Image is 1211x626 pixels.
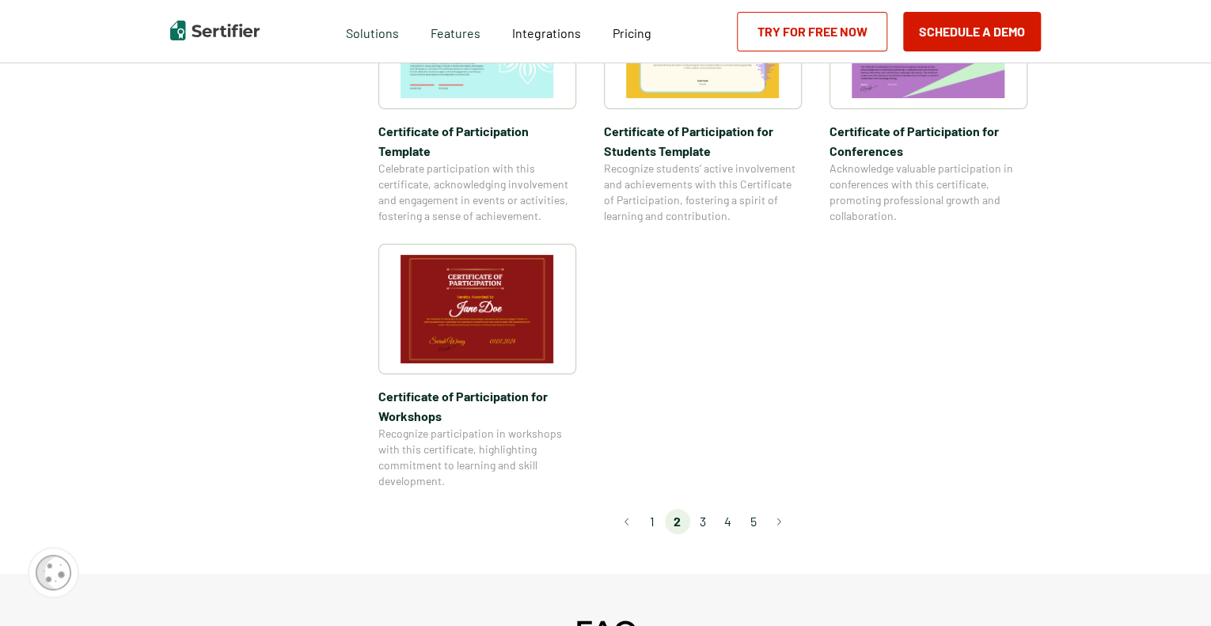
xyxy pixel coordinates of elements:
[431,21,480,41] span: Features
[690,509,716,534] li: page 3
[665,509,690,534] li: page 2
[741,509,766,534] li: page 5
[378,426,576,489] span: Recognize participation in workshops with this certificate, highlighting commitment to learning a...
[613,25,651,40] span: Pricing
[829,121,1027,161] span: Certificate of Participation for Conference​s
[604,161,802,224] span: Recognize students’ active involvement and achievements with this Certificate of Participation, f...
[512,25,581,40] span: Integrations
[614,509,640,534] button: Go to previous page
[613,21,651,41] a: Pricing
[903,12,1041,51] button: Schedule a Demo
[640,509,665,534] li: page 1
[346,21,399,41] span: Solutions
[512,21,581,41] a: Integrations
[766,509,792,534] button: Go to next page
[378,244,576,489] a: Certificate of Participation​ for WorkshopsCertificate of Participation​ for WorkshopsRecognize p...
[378,121,576,161] span: Certificate of Participation Template
[1132,550,1211,626] iframe: Chat Widget
[36,555,71,590] img: Cookie Popup Icon
[401,255,554,363] img: Certificate of Participation​ for Workshops
[378,386,576,426] span: Certificate of Participation​ for Workshops
[604,121,802,161] span: Certificate of Participation for Students​ Template
[716,509,741,534] li: page 4
[170,21,260,40] img: Sertifier | Digital Credentialing Platform
[829,161,1027,224] span: Acknowledge valuable participation in conferences with this certificate, promoting professional g...
[737,12,887,51] a: Try for Free Now
[378,161,576,224] span: Celebrate participation with this certificate, acknowledging involvement and engagement in events...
